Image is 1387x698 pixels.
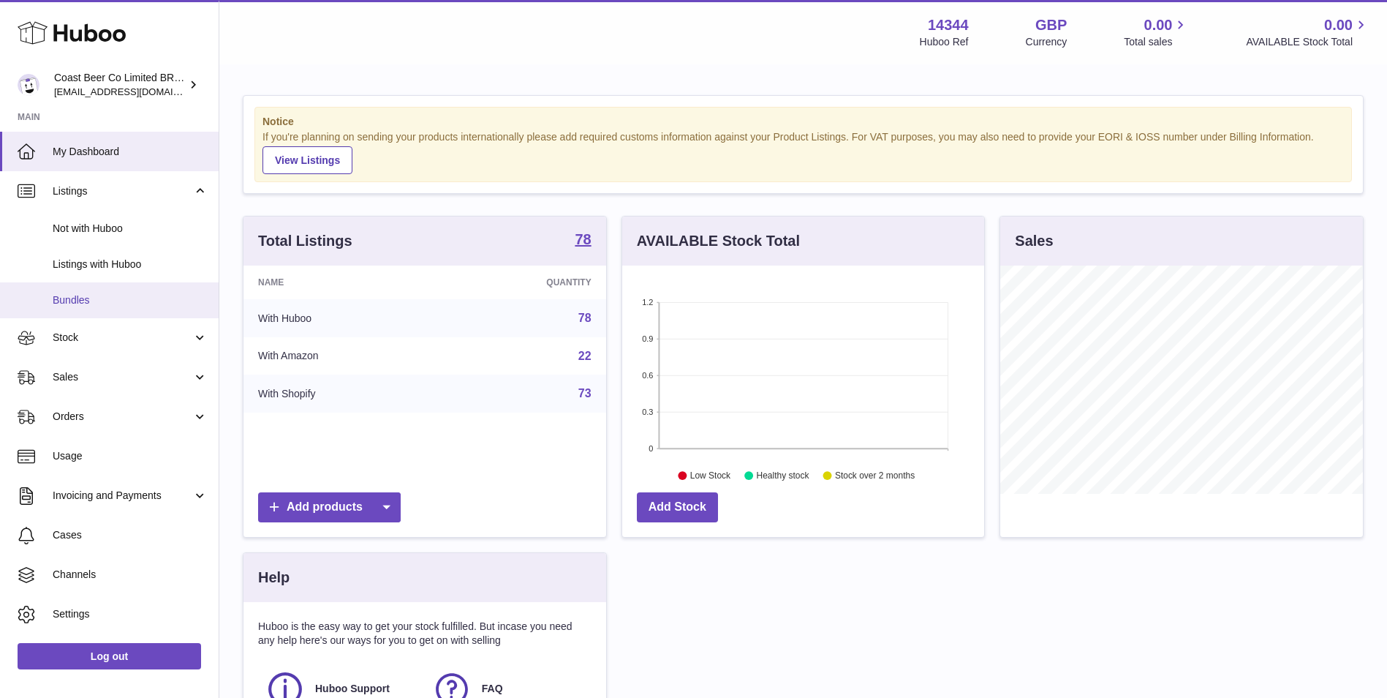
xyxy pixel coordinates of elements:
div: If you're planning on sending your products internationally please add required customs informati... [262,130,1344,174]
text: Low Stock [690,470,731,481]
span: Listings with Huboo [53,258,208,271]
td: With Shopify [243,375,442,413]
a: 0.00 Total sales [1124,15,1189,49]
span: 0.00 [1324,15,1353,35]
span: Huboo Support [315,682,390,696]
span: [EMAIL_ADDRESS][DOMAIN_NAME] [54,86,215,97]
span: Invoicing and Payments [53,489,192,503]
span: Usage [53,449,208,463]
strong: 78 [575,232,591,247]
a: 78 [575,232,591,249]
span: Listings [53,184,192,198]
strong: GBP [1035,15,1067,35]
span: 0.00 [1144,15,1173,35]
h3: Help [258,568,290,588]
div: Currency [1026,35,1067,49]
strong: Notice [262,115,1344,129]
text: Healthy stock [756,470,809,481]
text: 0.9 [642,334,653,343]
a: View Listings [262,146,352,174]
span: Not with Huboo [53,222,208,236]
span: FAQ [482,682,503,696]
text: Stock over 2 months [835,470,915,481]
a: Log out [18,643,201,669]
span: Bundles [53,293,208,307]
span: Orders [53,410,192,424]
span: Stock [53,331,192,345]
th: Quantity [442,266,605,299]
td: With Huboo [243,299,442,337]
a: 78 [578,312,592,324]
span: Sales [53,370,192,384]
a: 73 [578,387,592,399]
p: Huboo is the easy way to get your stock fulfilled. But incase you need any help here's our ways f... [258,620,592,648]
a: 22 [578,350,592,362]
div: Huboo Ref [920,35,969,49]
a: 0.00 AVAILABLE Stock Total [1246,15,1369,49]
th: Name [243,266,442,299]
div: Coast Beer Co Limited BRULO [54,71,186,99]
h3: AVAILABLE Stock Total [637,231,800,251]
img: internalAdmin-14344@internal.huboo.com [18,74,39,96]
text: 0.6 [642,371,653,380]
span: Settings [53,607,208,621]
text: 0 [649,444,653,453]
a: Add Stock [637,492,718,522]
span: Cases [53,528,208,542]
strong: 14344 [928,15,969,35]
span: Channels [53,568,208,582]
span: Total sales [1124,35,1189,49]
span: My Dashboard [53,145,208,159]
a: Add products [258,492,401,522]
span: AVAILABLE Stock Total [1246,35,1369,49]
h3: Total Listings [258,231,352,251]
text: 0.3 [642,408,653,416]
td: With Amazon [243,337,442,375]
h3: Sales [1015,231,1053,251]
text: 1.2 [642,298,653,307]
